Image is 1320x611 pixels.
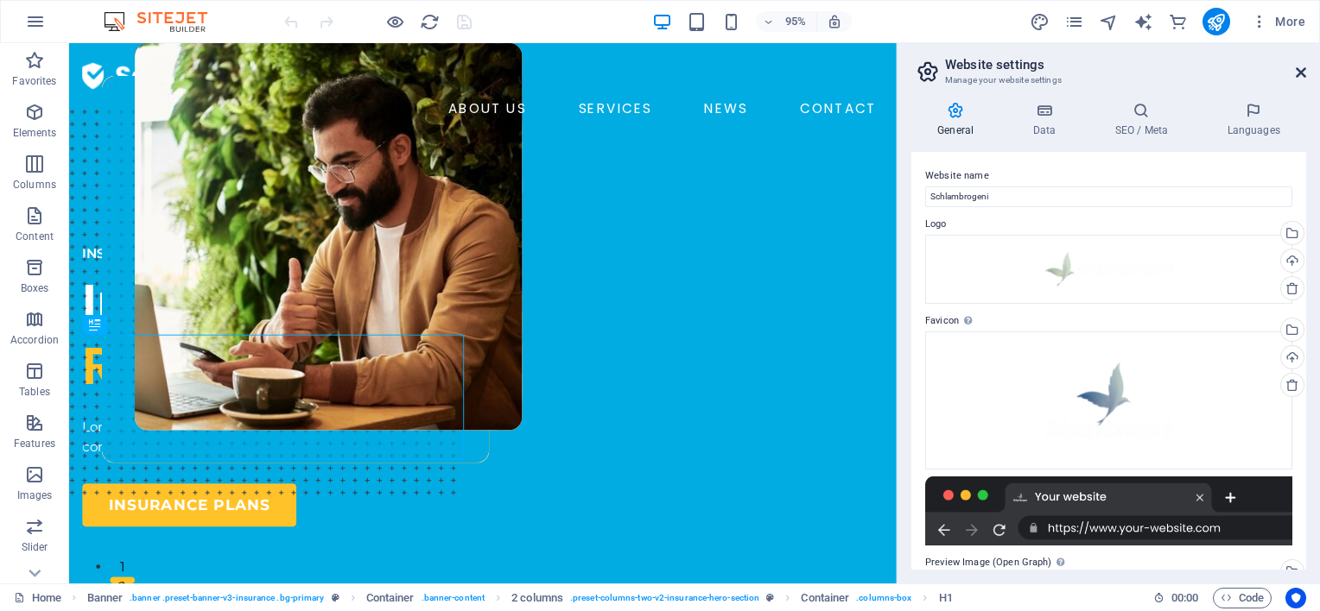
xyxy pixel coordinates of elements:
[570,588,759,608] span: . preset-columns-two-v2-insurance-hero-section
[1244,8,1312,35] button: More
[1030,12,1050,32] i: Design (Ctrl+Alt+Y)
[1168,11,1189,32] button: commerce
[925,235,1292,304] div: Schlambrogeniw9.png
[1203,8,1230,35] button: publish
[1133,11,1154,32] button: text_generator
[945,72,1272,88] h3: Manage your website settings
[1099,12,1119,32] i: Navigator
[1153,588,1199,608] h6: Session time
[925,186,1292,207] input: Name...
[766,593,774,602] i: This element is a customizable preset
[12,74,56,88] p: Favorites
[1064,11,1085,32] button: pages
[939,588,953,608] span: Click to select. Double-click to edit
[1184,591,1186,604] span: :
[1201,102,1306,138] h4: Languages
[782,11,809,32] h6: 95%
[925,331,1292,469] div: Schlambrogeniw7.png
[130,588,324,608] span: . banner .preset-banner-v3-insurance .bg-primary
[1171,588,1198,608] span: 00 00
[1213,588,1272,608] button: Code
[87,588,953,608] nav: breadcrumb
[419,11,440,32] button: reload
[925,552,1292,573] label: Preview Image (Open Graph)
[756,11,817,32] button: 95%
[925,214,1292,235] label: Logo
[14,437,55,450] p: Features
[22,540,48,554] p: Slider
[511,588,563,608] span: Click to select. Double-click to edit
[16,230,54,243] p: Content
[366,588,415,608] span: Click to select. Double-click to edit
[827,14,842,29] i: On resize automatically adjust zoom level to fit chosen device.
[384,11,405,32] button: Click here to leave preview mode and continue editing
[1064,12,1084,32] i: Pages (Ctrl+Alt+S)
[1251,13,1305,30] span: More
[1099,11,1120,32] button: navigator
[801,588,849,608] span: Click to select. Double-click to edit
[911,102,1006,138] h4: General
[14,588,61,608] a: Click to cancel selection. Double-click to open Pages
[1088,102,1201,138] h4: SEO / Meta
[1006,102,1088,138] h4: Data
[17,488,53,502] p: Images
[19,385,50,399] p: Tables
[1030,11,1050,32] button: design
[945,57,1306,72] h2: Website settings
[420,12,440,32] i: Reload page
[925,166,1292,186] label: Website name
[925,311,1292,331] label: Favicon
[1221,588,1264,608] span: Code
[1285,588,1306,608] button: Usercentrics
[87,588,124,608] span: Click to select. Double-click to edit
[332,593,340,602] i: This element is a customizable preset
[21,281,49,295] p: Boxes
[99,11,229,32] img: Editor Logo
[422,588,485,608] span: . banner-content
[13,178,56,192] p: Columns
[10,333,59,347] p: Accordion
[856,588,911,608] span: . columns-box
[13,126,57,140] p: Elements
